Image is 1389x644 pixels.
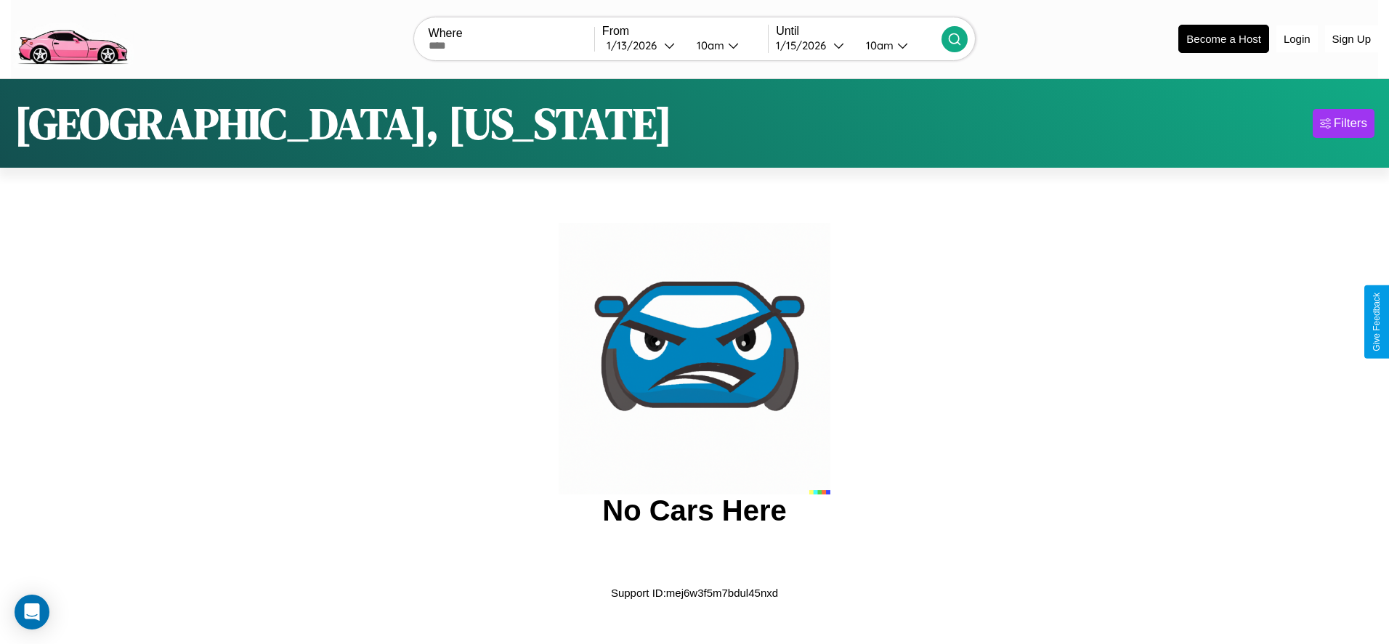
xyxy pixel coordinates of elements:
p: Support ID: mej6w3f5m7bdul45nxd [611,583,778,603]
h1: [GEOGRAPHIC_DATA], [US_STATE] [15,94,672,153]
label: Where [429,27,594,40]
button: 10am [854,38,941,53]
img: logo [11,7,134,68]
img: car [559,223,830,494]
label: Until [776,25,941,38]
button: Filters [1313,109,1374,138]
div: 10am [859,38,897,52]
div: 10am [689,38,728,52]
label: From [602,25,768,38]
button: Become a Host [1178,25,1269,53]
button: Login [1276,25,1318,52]
button: 10am [685,38,768,53]
button: Sign Up [1325,25,1378,52]
h2: No Cars Here [602,494,786,527]
button: 1/13/2026 [602,38,685,53]
div: 1 / 15 / 2026 [776,38,833,52]
div: 1 / 13 / 2026 [607,38,664,52]
div: Filters [1334,116,1367,131]
div: Give Feedback [1372,293,1382,351]
div: Open Intercom Messenger [15,595,49,629]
